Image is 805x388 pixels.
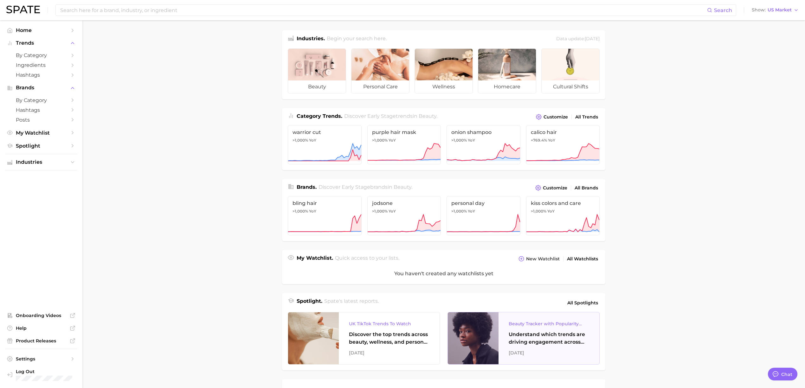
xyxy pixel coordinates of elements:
[16,85,67,91] span: Brands
[478,80,536,93] span: homecare
[389,209,396,214] span: YoY
[573,184,600,192] a: All Brands
[478,48,536,93] a: homecare
[288,312,440,365] a: UK TikTok Trends To WatchDiscover the top trends across beauty, wellness, and personal care on Ti...
[447,196,520,235] a: personal day>1,000% YoY
[351,80,409,93] span: personal care
[567,256,598,262] span: All Watchlists
[752,8,766,12] span: Show
[5,83,77,92] button: Brands
[293,209,308,213] span: >1,000%
[297,35,325,43] h1: Industries.
[566,297,600,308] a: All Spotlights
[297,297,322,308] h1: Spotlight.
[372,209,388,213] span: >1,000%
[60,5,707,16] input: Search here for a brand, industry, or ingredient
[394,184,411,190] span: beauty
[547,209,555,214] span: YoY
[5,323,77,333] a: Help
[309,209,316,214] span: YoY
[575,114,598,120] span: All Trends
[6,6,40,13] img: SPATE
[565,255,600,263] a: All Watchlists
[16,369,86,374] span: Log Out
[531,209,546,213] span: >1,000%
[297,113,342,119] span: Category Trends .
[556,35,600,43] div: Data update: [DATE]
[541,48,600,93] a: cultural shifts
[335,254,399,263] h2: Quick access to your lists.
[16,97,67,103] span: by Category
[16,27,67,33] span: Home
[5,128,77,138] a: My Watchlist
[5,95,77,105] a: by Category
[5,311,77,320] a: Onboarding Videos
[575,185,598,191] span: All Brands
[415,80,473,93] span: wellness
[5,367,77,383] a: Log out. Currently logged in with e-mail sramana_sharma@cotyinc.com.
[415,48,473,93] a: wellness
[16,62,67,68] span: Ingredients
[297,184,317,190] span: Brands .
[543,185,567,191] span: Customize
[534,112,570,121] button: Customize
[309,138,316,143] span: YoY
[324,297,379,308] h2: Spate's latest reports.
[447,125,520,164] a: onion shampoo>1,000% YoY
[5,115,77,125] a: Posts
[282,263,605,284] div: You haven't created any watchlists yet
[509,331,589,346] div: Understand which trends are driving engagement across platforms in the skin, hair, makeup, and fr...
[534,183,569,192] button: Customize
[509,320,589,328] div: Beauty Tracker with Popularity Index
[288,125,362,164] a: warrior cut>1,000% YoY
[288,80,346,93] span: beauty
[297,254,333,263] h1: My Watchlist.
[5,70,77,80] a: Hashtags
[451,200,516,206] span: personal day
[16,40,67,46] span: Trends
[517,254,561,263] button: New Watchlist
[372,129,436,135] span: purple hair mask
[451,138,467,143] span: >1,000%
[419,113,436,119] span: beauty
[16,356,67,362] span: Settings
[526,125,600,164] a: calico hair+769.4% YoY
[548,138,555,143] span: YoY
[16,117,67,123] span: Posts
[293,129,357,135] span: warrior cut
[16,52,67,58] span: by Category
[574,113,600,121] a: All Trends
[5,354,77,364] a: Settings
[319,184,412,190] span: Discover Early Stage brands in .
[367,125,441,164] a: purple hair mask>1,000% YoY
[16,159,67,165] span: Industries
[293,138,308,143] span: >1,000%
[531,138,547,143] span: +769.4%
[544,114,568,120] span: Customize
[451,209,467,213] span: >1,000%
[16,338,67,344] span: Product Releases
[526,256,560,262] span: New Watchlist
[567,299,598,307] span: All Spotlights
[5,50,77,60] a: by Category
[5,141,77,151] a: Spotlight
[526,196,600,235] a: kiss colors and care>1,000% YoY
[349,349,429,357] div: [DATE]
[531,129,595,135] span: calico hair
[468,138,475,143] span: YoY
[451,129,516,135] span: onion shampoo
[351,48,409,93] a: personal care
[750,6,800,14] button: ShowUS Market
[468,209,475,214] span: YoY
[16,72,67,78] span: Hashtags
[5,38,77,48] button: Trends
[531,200,595,206] span: kiss colors and care
[389,138,396,143] span: YoY
[768,8,792,12] span: US Market
[367,196,441,235] a: jodsone>1,000% YoY
[16,325,67,331] span: Help
[372,200,436,206] span: jodsone
[288,196,362,235] a: bling hair>1,000% YoY
[349,331,429,346] div: Discover the top trends across beauty, wellness, and personal care on TikTok [GEOGRAPHIC_DATA].
[16,107,67,113] span: Hashtags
